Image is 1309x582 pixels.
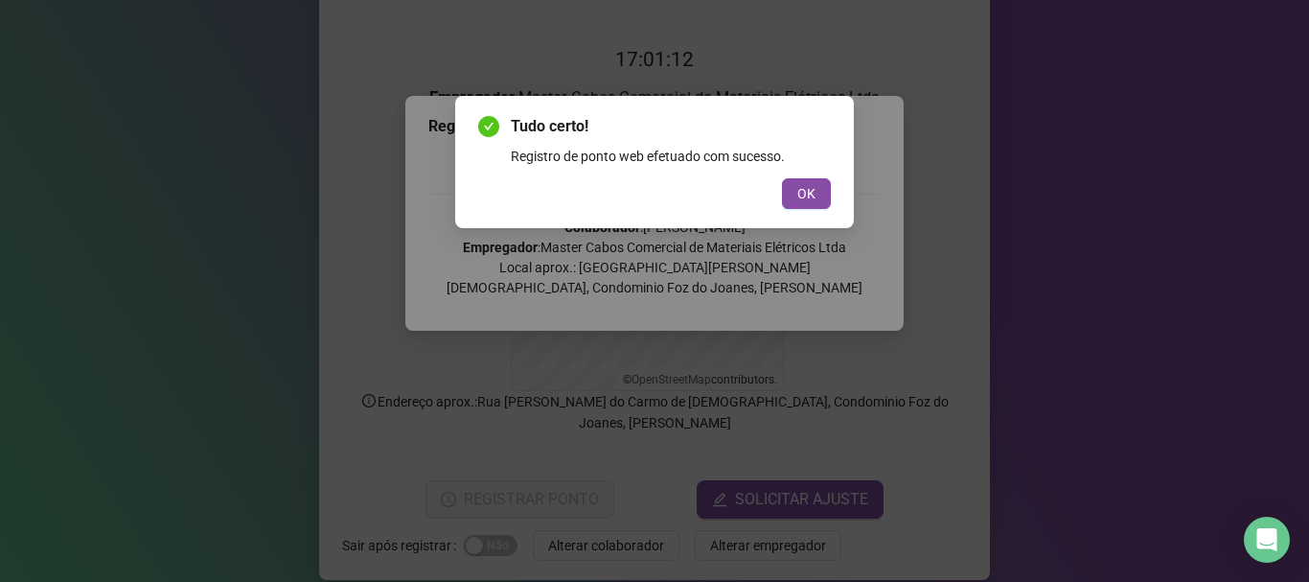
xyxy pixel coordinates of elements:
div: Open Intercom Messenger [1244,517,1290,563]
span: check-circle [478,116,499,137]
div: Registro de ponto web efetuado com sucesso. [511,146,831,167]
button: OK [782,178,831,209]
span: Tudo certo! [511,115,831,138]
span: OK [797,183,815,204]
